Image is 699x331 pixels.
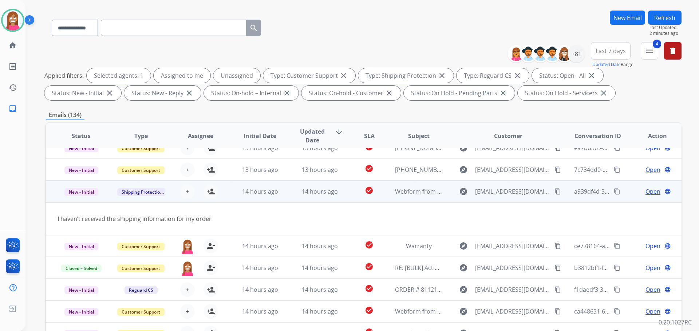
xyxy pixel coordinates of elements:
img: agent-avatar [180,261,195,276]
span: Customer Support [117,243,165,250]
mat-icon: close [105,89,114,97]
mat-icon: language [664,166,671,173]
span: [EMAIL_ADDRESS][DOMAIN_NAME] [475,165,550,174]
button: Last 7 days [591,42,631,60]
span: Customer [494,132,522,140]
mat-icon: language [664,286,671,293]
mat-icon: close [499,89,508,97]
mat-icon: check_circle [365,164,374,173]
mat-icon: check_circle [365,241,374,249]
mat-icon: home [8,41,17,50]
span: Assignee [188,132,213,140]
span: Initial Date [244,132,276,140]
span: 14 hours ago [242,242,278,250]
span: 14 hours ago [302,187,338,195]
mat-icon: content_copy [614,286,620,293]
span: 14 hours ago [242,264,278,272]
mat-icon: language [664,243,671,249]
span: [PHONE_NUMBER] [395,166,446,174]
span: Open [645,307,660,316]
span: Subject [408,132,430,140]
mat-icon: person_add [206,307,215,316]
mat-icon: check_circle [365,284,374,293]
span: + [186,165,189,174]
mat-icon: close [385,89,394,97]
span: SLA [364,132,375,140]
button: New Email [610,11,645,25]
mat-icon: explore [459,242,468,250]
button: + [180,184,195,199]
mat-icon: person_remove [206,242,215,250]
mat-icon: check_circle [365,306,374,315]
span: [EMAIL_ADDRESS][DOMAIN_NAME] [475,285,550,294]
p: Applied filters: [44,71,84,80]
p: Emails (134) [46,110,84,120]
mat-icon: inbox [8,104,17,113]
div: Type: Customer Support [263,68,355,83]
span: New - Initial [64,166,98,174]
span: Open [645,263,660,272]
mat-icon: language [664,265,671,271]
mat-icon: close [185,89,194,97]
span: ce778164-ad42-4e3f-9481-e77d1f62708b [574,242,684,250]
div: Selected agents: 1 [87,68,151,83]
mat-icon: person_remove [206,263,215,272]
span: Conversation ID [574,132,621,140]
mat-icon: explore [459,165,468,174]
span: Status [72,132,91,140]
div: Status: On Hold - Servicers [518,86,615,100]
div: Status: On Hold - Pending Parts [404,86,515,100]
span: [EMAIL_ADDRESS][DOMAIN_NAME] [475,187,550,196]
mat-icon: content_copy [554,166,561,173]
div: I haven’t received the shipping information for my order [58,214,551,223]
span: Open [645,187,660,196]
button: 4 [641,42,658,60]
button: Updated Date [592,62,621,68]
span: New - Initial [64,188,98,196]
mat-icon: content_copy [614,188,620,195]
span: [EMAIL_ADDRESS][DOMAIN_NAME] [475,263,550,272]
span: 14 hours ago [242,307,278,315]
span: Customer Support [117,265,165,272]
p: 0.20.1027RC [659,318,692,327]
mat-icon: content_copy [554,308,561,315]
mat-icon: delete [668,47,677,55]
span: Warranty [406,242,432,250]
span: 14 hours ago [242,187,278,195]
button: + [180,162,195,177]
span: Open [645,285,660,294]
mat-icon: content_copy [614,265,620,271]
span: Shipping Protection [117,188,167,196]
mat-icon: content_copy [614,166,620,173]
mat-icon: person_add [206,285,215,294]
div: Status: On-hold - Customer [301,86,401,100]
span: 14 hours ago [302,286,338,294]
div: Unassigned [213,68,260,83]
span: ca448631-658b-4bf1-8cd1-403d5fb8b956 [574,307,685,315]
mat-icon: menu [645,47,654,55]
div: Status: On-hold – Internal [204,86,299,100]
mat-icon: content_copy [554,188,561,195]
span: a939df4d-3ab5-402c-bdee-e185a7080895 [574,187,686,195]
span: [EMAIL_ADDRESS][DOMAIN_NAME] [475,307,550,316]
mat-icon: content_copy [554,286,561,293]
span: 14 hours ago [302,307,338,315]
span: Open [645,242,660,250]
mat-icon: arrow_downward [335,127,343,136]
span: RE: [BULK] Action required: Extend claim approved for replacement [395,264,579,272]
th: Action [622,123,682,149]
button: + [180,282,195,297]
span: 13 hours ago [302,166,338,174]
span: Customer Support [117,166,165,174]
span: Customer Support [117,308,165,316]
span: Closed – Solved [61,265,102,272]
div: +81 [568,45,585,62]
span: [EMAIL_ADDRESS][DOMAIN_NAME] [475,242,550,250]
mat-icon: person_add [206,165,215,174]
span: New - Initial [64,286,98,294]
span: 14 hours ago [242,286,278,294]
mat-icon: explore [459,285,468,294]
span: Webform from [EMAIL_ADDRESS][DOMAIN_NAME] on [DATE] [395,187,560,195]
span: Last Updated: [649,25,682,31]
span: + [186,285,189,294]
